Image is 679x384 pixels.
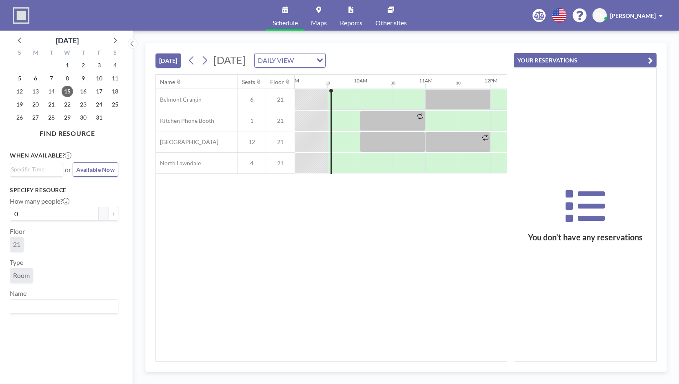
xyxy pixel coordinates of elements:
[109,60,121,71] span: Saturday, October 4, 2025
[30,86,41,97] span: Monday, October 13, 2025
[13,7,29,24] img: organization-logo
[30,99,41,110] span: Monday, October 20, 2025
[238,117,266,124] span: 1
[266,96,295,103] span: 21
[78,112,89,123] span: Thursday, October 30, 2025
[12,48,28,59] div: S
[14,99,25,110] span: Sunday, October 19, 2025
[93,60,105,71] span: Friday, October 3, 2025
[78,99,89,110] span: Thursday, October 23, 2025
[14,86,25,97] span: Sunday, October 12, 2025
[78,60,89,71] span: Thursday, October 2, 2025
[10,300,118,313] div: Search for option
[242,78,255,86] div: Seats
[266,160,295,167] span: 21
[266,138,295,146] span: 21
[10,289,27,297] label: Name
[62,112,73,123] span: Wednesday, October 29, 2025
[107,48,123,59] div: S
[44,48,60,59] div: T
[109,73,121,84] span: Saturday, October 11, 2025
[375,20,407,26] span: Other sites
[256,55,295,66] span: DAILY VIEW
[238,160,266,167] span: 4
[270,78,284,86] div: Floor
[10,197,69,205] label: How many people?
[10,126,125,138] h4: FIND RESOURCE
[10,227,25,235] label: Floor
[93,99,105,110] span: Friday, October 24, 2025
[78,86,89,97] span: Thursday, October 16, 2025
[273,20,298,26] span: Schedule
[514,232,656,242] h3: You don’t have any reservations
[160,78,175,86] div: Name
[514,53,657,67] button: YOUR RESERVATIONS
[156,96,202,103] span: Belmont Craigin
[28,48,44,59] div: M
[109,207,118,221] button: +
[156,138,218,146] span: [GEOGRAPHIC_DATA]
[340,20,362,26] span: Reports
[10,163,63,175] div: Search for option
[13,271,30,279] span: Room
[255,53,325,67] div: Search for option
[73,162,118,177] button: Available Now
[419,78,433,84] div: 11AM
[78,73,89,84] span: Thursday, October 9, 2025
[93,112,105,123] span: Friday, October 31, 2025
[46,112,57,123] span: Tuesday, October 28, 2025
[456,80,461,86] div: 30
[14,73,25,84] span: Sunday, October 5, 2025
[46,86,57,97] span: Tuesday, October 14, 2025
[156,117,214,124] span: Kitchen Phone Booth
[99,207,109,221] button: -
[325,80,330,86] div: 30
[156,160,201,167] span: North Lawndale
[11,301,113,312] input: Search for option
[596,12,603,19] span: CS
[30,112,41,123] span: Monday, October 27, 2025
[56,35,79,46] div: [DATE]
[30,73,41,84] span: Monday, October 6, 2025
[76,166,115,173] span: Available Now
[46,99,57,110] span: Tuesday, October 21, 2025
[11,165,58,174] input: Search for option
[65,166,71,174] span: or
[62,99,73,110] span: Wednesday, October 22, 2025
[62,73,73,84] span: Wednesday, October 8, 2025
[10,258,23,266] label: Type
[93,86,105,97] span: Friday, October 17, 2025
[266,117,295,124] span: 21
[10,186,118,194] h3: Specify resource
[311,20,327,26] span: Maps
[62,60,73,71] span: Wednesday, October 1, 2025
[60,48,75,59] div: W
[354,78,367,84] div: 10AM
[14,112,25,123] span: Sunday, October 26, 2025
[155,53,181,68] button: [DATE]
[91,48,107,59] div: F
[238,138,266,146] span: 12
[213,54,246,66] span: [DATE]
[62,86,73,97] span: Wednesday, October 15, 2025
[46,73,57,84] span: Tuesday, October 7, 2025
[75,48,91,59] div: T
[93,73,105,84] span: Friday, October 10, 2025
[610,12,656,19] span: [PERSON_NAME]
[238,96,266,103] span: 6
[109,99,121,110] span: Saturday, October 25, 2025
[484,78,497,84] div: 12PM
[296,55,312,66] input: Search for option
[109,86,121,97] span: Saturday, October 18, 2025
[13,240,20,248] span: 21
[391,80,395,86] div: 30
